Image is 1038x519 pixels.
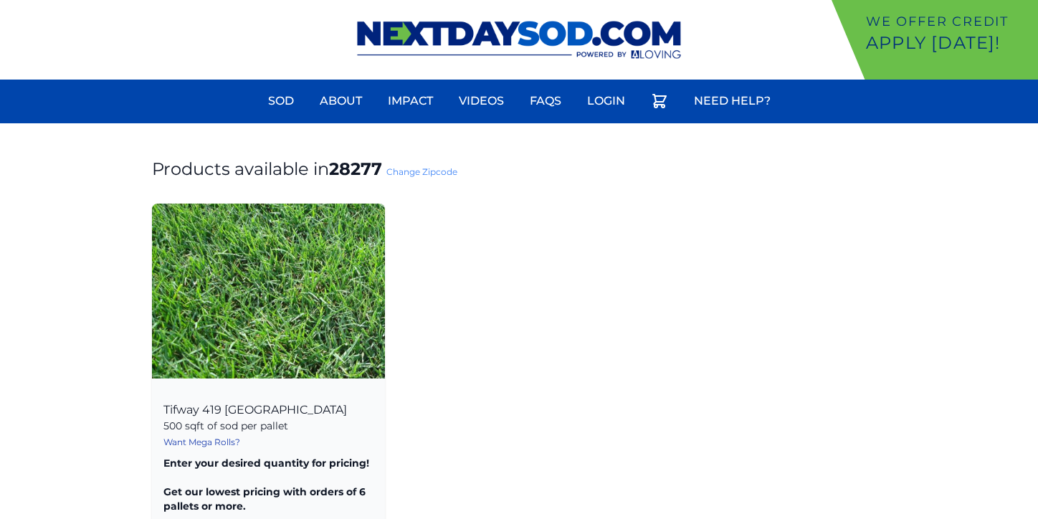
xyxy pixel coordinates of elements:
p: 500 sqft of sod per pallet [163,419,373,433]
img: Tifway 419 Bermuda Product Image [152,204,385,378]
h1: Products available in [152,158,886,181]
p: Apply [DATE]! [866,32,1032,54]
a: About [311,84,371,118]
a: Want Mega Rolls? [163,437,240,447]
a: Change Zipcode [386,166,457,177]
strong: 28277 [329,158,382,179]
a: Need Help? [685,84,779,118]
p: Enter your desired quantity for pricing! Get our lowest pricing with orders of 6 pallets or more. [163,456,373,513]
a: Videos [450,84,513,118]
a: Impact [379,84,442,118]
a: Sod [259,84,303,118]
a: FAQs [521,84,570,118]
p: We offer Credit [866,11,1032,32]
a: Login [578,84,634,118]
